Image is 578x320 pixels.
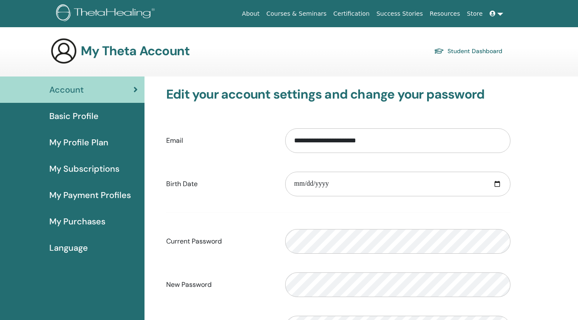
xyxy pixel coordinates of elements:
span: Account [49,83,84,96]
label: Birth Date [160,176,279,192]
span: My Payment Profiles [49,189,131,201]
label: Email [160,133,279,149]
a: Courses & Seminars [263,6,330,22]
img: graduation-cap.svg [434,48,444,55]
img: generic-user-icon.jpg [50,37,77,65]
span: My Profile Plan [49,136,108,149]
span: My Subscriptions [49,162,119,175]
a: Success Stories [373,6,426,22]
a: About [238,6,263,22]
label: Current Password [160,233,279,249]
span: Language [49,241,88,254]
a: Store [464,6,486,22]
a: Resources [426,6,464,22]
span: Basic Profile [49,110,99,122]
img: logo.png [56,4,158,23]
label: New Password [160,277,279,293]
a: Student Dashboard [434,45,502,57]
span: My Purchases [49,215,105,228]
h3: My Theta Account [81,43,190,59]
h3: Edit your account settings and change your password [166,87,510,102]
a: Certification [330,6,373,22]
